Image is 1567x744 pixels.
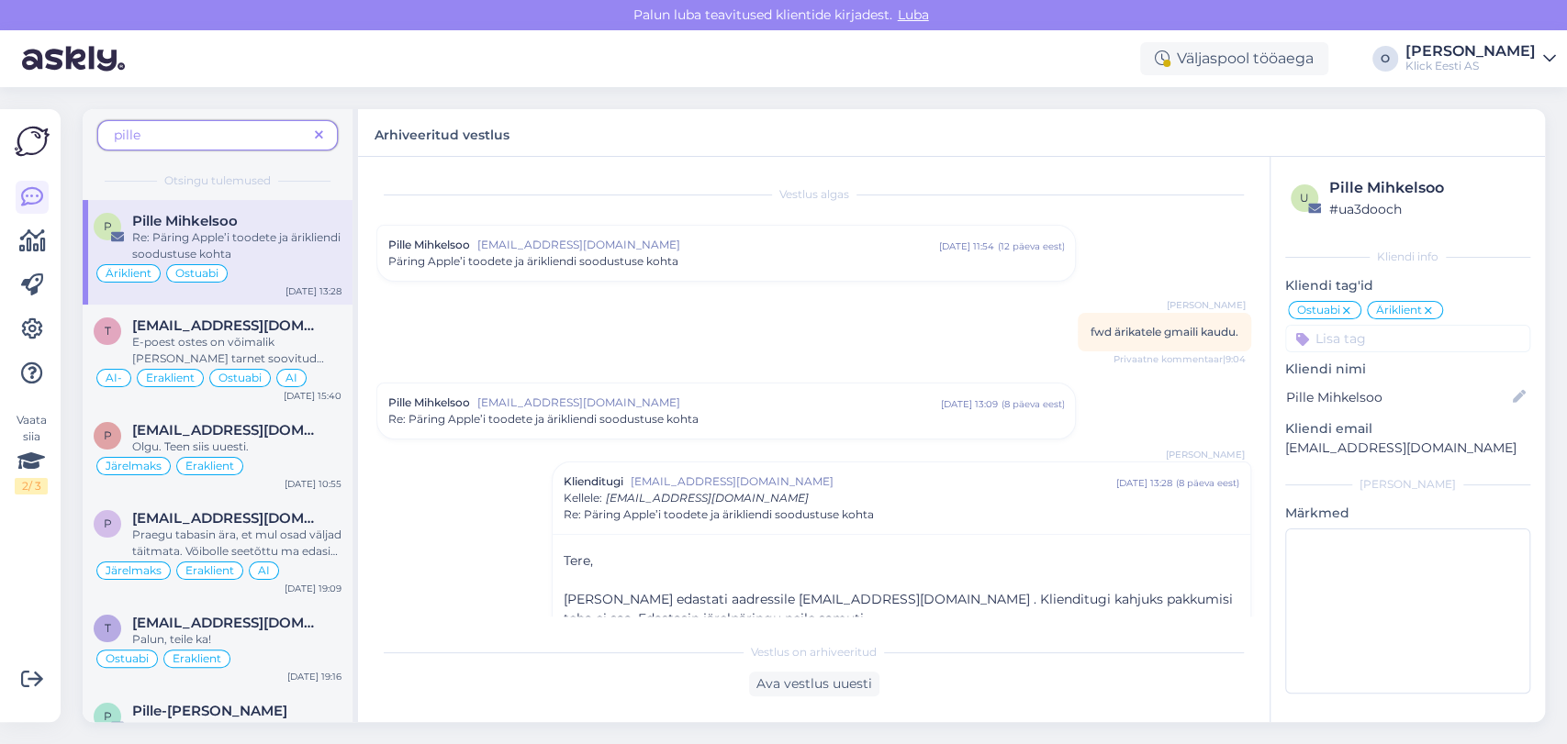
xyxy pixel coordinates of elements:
[132,317,323,334] span: taivopiller319@gmail.com
[15,478,48,494] div: 2 / 3
[388,394,470,411] span: Pille Mihkelsoo
[105,324,111,338] span: t
[104,428,112,442] span: p
[173,653,221,664] span: Eraklient
[892,6,935,23] span: Luba
[285,284,341,298] div: [DATE] 13:28
[564,506,874,523] span: Re: Päring Apple’i toodete ja ärikliendi soodustuse kohta
[564,491,602,505] span: Kellele :
[1300,191,1309,205] span: u
[1285,325,1530,352] input: Lisa tag
[564,473,623,490] span: Klienditugi
[376,186,1251,203] div: Vestlus algas
[1285,360,1530,379] p: Kliendi nimi
[1114,352,1246,366] span: Privaatne kommentaar | 9:04
[1285,476,1530,493] div: [PERSON_NAME]
[1405,44,1556,73] a: [PERSON_NAME]Klick Eesti AS
[146,372,195,383] span: Eraklient
[106,565,162,576] span: Järelmaks
[751,644,877,661] span: Vestlus on arhiveeritud
[104,709,112,723] span: P
[285,477,341,491] div: [DATE] 10:55
[258,565,270,576] span: AI
[106,268,151,279] span: Äriklient
[1405,59,1536,73] div: Klick Eesti AS
[132,229,341,262] div: Re: Päring Apple’i toodete ja ärikliendi soodustuse kohta
[185,565,234,576] span: Eraklient
[285,582,341,595] div: [DATE] 19:09
[106,372,122,383] span: AI-
[15,124,50,159] img: Askly Logo
[1372,46,1398,72] div: O
[132,615,323,631] span: taimpilleriin15@gmail.com
[1376,305,1422,316] span: Äriklient
[1286,387,1509,407] input: Lisa nimi
[606,491,809,505] span: [EMAIL_ADDRESS][DOMAIN_NAME]
[1285,439,1530,458] p: [EMAIL_ADDRESS][DOMAIN_NAME]
[1297,305,1340,316] span: Ostuabi
[1405,44,1536,59] div: [PERSON_NAME]
[631,473,1116,490] span: [EMAIL_ADDRESS][DOMAIN_NAME]
[1001,397,1064,411] div: ( 8 päeva eest )
[375,120,509,145] label: Arhiveeritud vestlus
[1167,298,1246,312] span: [PERSON_NAME]
[477,237,938,253] span: [EMAIL_ADDRESS][DOMAIN_NAME]
[1285,249,1530,265] div: Kliendi info
[564,552,593,569] span: Tere,
[218,372,262,383] span: Ostuabi
[1329,199,1525,219] div: # ua3dooch
[1176,476,1239,490] div: ( 8 päeva eest )
[132,422,323,439] span: prix-pille@hotmail.com
[15,412,48,494] div: Vaata siia
[132,703,287,719] span: Pille-Riin Pärn
[185,461,234,472] span: Eraklient
[1116,476,1172,490] div: [DATE] 13:28
[105,621,111,635] span: t
[132,213,238,229] span: Pille Mihkelsoo
[106,461,162,472] span: Järelmaks
[1166,448,1245,461] span: [PERSON_NAME]
[388,411,699,428] span: Re: Päring Apple’i toodete ja ärikliendi soodustuse kohta
[175,268,218,279] span: Ostuabi
[477,394,940,411] span: [EMAIL_ADDRESS][DOMAIN_NAME]
[749,672,879,696] div: Ava vestlus uuesti
[564,591,1233,627] span: [PERSON_NAME] edastati aadressile [EMAIL_ADDRESS][DOMAIN_NAME] . Klienditugi kahjuks pakkumisi te...
[388,237,470,253] span: Pille Mihkelsoo
[132,719,341,736] div: Re: tellimus number #200203223
[106,653,149,664] span: Ostuabi
[1091,325,1238,339] span: fwd ärikatele gmaili kaudu.
[164,172,271,189] span: Otsingu tulemused
[104,516,112,530] span: p
[1285,419,1530,439] p: Kliendi email
[132,631,341,648] div: Palun, teile ka!
[1329,177,1525,199] div: Pille Mihkelsoo
[285,372,297,383] span: AI
[132,439,341,455] div: Olgu. Teen siis uuesti.
[132,510,323,527] span: prix-pille@hotmail.com
[132,334,341,367] div: E-poest ostes on võimalik [PERSON_NAME] tarnet soovitud kauplusesse. Selleks tuleb lisada toode o...
[114,127,140,143] span: pille
[284,389,341,403] div: [DATE] 15:40
[388,253,678,270] span: Päring Apple’i toodete ja ärikliendi soodustuse kohta
[132,527,341,560] div: Praegu tabasin ära, et mul osad väljad täitmata. Võibolle seetõttu ma edasi [PERSON_NAME].
[287,670,341,683] div: [DATE] 19:16
[997,239,1064,253] div: ( 12 päeva eest )
[1285,504,1530,523] p: Märkmed
[1140,42,1328,75] div: Väljaspool tööaega
[938,239,993,253] div: [DATE] 11:54
[940,397,997,411] div: [DATE] 13:09
[1285,276,1530,295] p: Kliendi tag'id
[104,219,112,233] span: P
